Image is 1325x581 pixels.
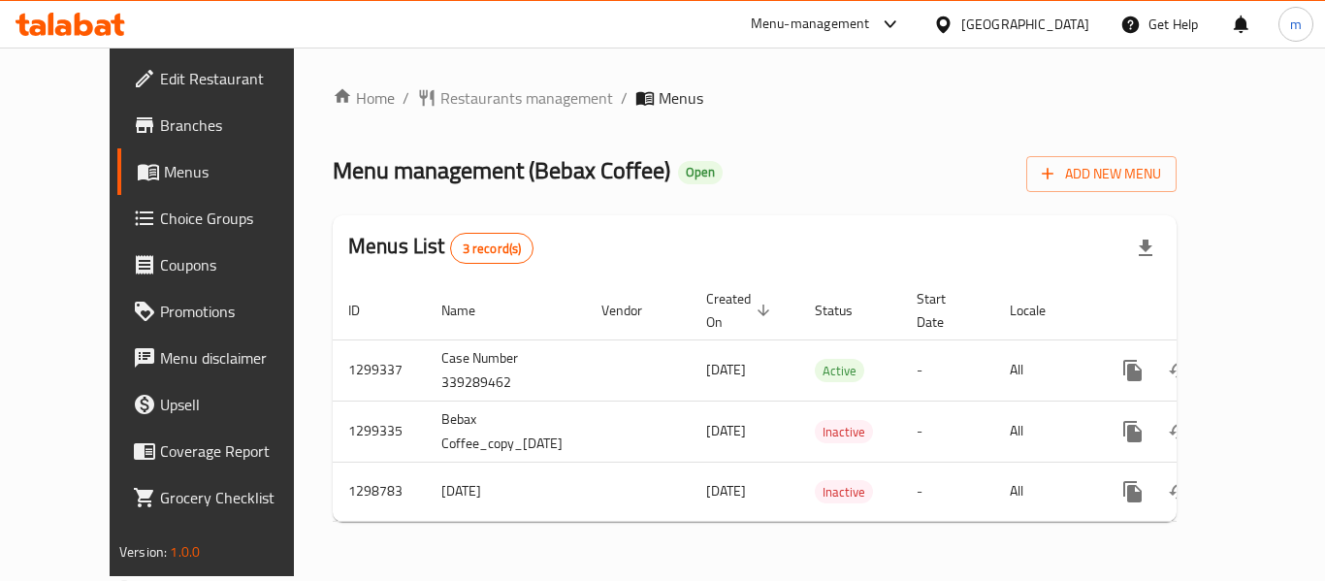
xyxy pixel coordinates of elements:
td: All [994,339,1094,401]
span: Status [815,299,878,322]
span: Name [441,299,501,322]
div: [GEOGRAPHIC_DATA] [961,14,1089,35]
span: Edit Restaurant [160,67,315,90]
a: Home [333,86,395,110]
span: Choice Groups [160,207,315,230]
a: Coupons [117,242,331,288]
td: 1299337 [333,339,426,401]
a: Grocery Checklist [117,474,331,521]
button: Change Status [1156,408,1203,455]
span: [DATE] [706,478,746,503]
span: Coverage Report [160,439,315,463]
td: - [901,401,994,462]
div: Menu-management [751,13,870,36]
td: 1298783 [333,462,426,521]
div: Export file [1122,225,1169,272]
a: Branches [117,102,331,148]
a: Promotions [117,288,331,335]
span: Menus [164,160,315,183]
td: - [901,339,994,401]
td: All [994,462,1094,521]
span: m [1290,14,1302,35]
a: Edit Restaurant [117,55,331,102]
span: 3 record(s) [451,240,533,258]
button: more [1110,347,1156,394]
span: Grocery Checklist [160,486,315,509]
span: Active [815,360,864,382]
span: Vendor [601,299,667,322]
span: [DATE] [706,418,746,443]
a: Menu disclaimer [117,335,331,381]
button: Add New Menu [1026,156,1177,192]
span: Menus [659,86,703,110]
table: enhanced table [333,281,1311,522]
td: Bebax Coffee_copy_[DATE] [426,401,586,462]
span: Inactive [815,421,873,443]
a: Restaurants management [417,86,613,110]
span: Version: [119,539,167,565]
a: Coverage Report [117,428,331,474]
button: Change Status [1156,347,1203,394]
span: Promotions [160,300,315,323]
div: Inactive [815,480,873,503]
span: 1.0.0 [170,539,200,565]
li: / [621,86,628,110]
h2: Menus List [348,232,533,264]
span: ID [348,299,385,322]
div: Active [815,359,864,382]
td: All [994,401,1094,462]
button: Change Status [1156,468,1203,515]
div: Total records count [450,233,534,264]
span: Locale [1010,299,1071,322]
nav: breadcrumb [333,86,1177,110]
span: [DATE] [706,357,746,382]
th: Actions [1094,281,1311,340]
span: Open [678,164,723,180]
button: more [1110,468,1156,515]
div: Open [678,161,723,184]
span: Start Date [917,287,971,334]
td: Case Number 339289462 [426,339,586,401]
a: Upsell [117,381,331,428]
div: Inactive [815,420,873,443]
button: more [1110,408,1156,455]
span: Created On [706,287,776,334]
span: Menu disclaimer [160,346,315,370]
td: - [901,462,994,521]
span: Restaurants management [440,86,613,110]
span: Add New Menu [1042,162,1161,186]
span: Coupons [160,253,315,276]
a: Choice Groups [117,195,331,242]
span: Upsell [160,393,315,416]
span: Menu management ( Bebax Coffee ) [333,148,670,192]
td: 1299335 [333,401,426,462]
a: Menus [117,148,331,195]
span: Branches [160,113,315,137]
span: Inactive [815,481,873,503]
li: / [403,86,409,110]
td: [DATE] [426,462,586,521]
